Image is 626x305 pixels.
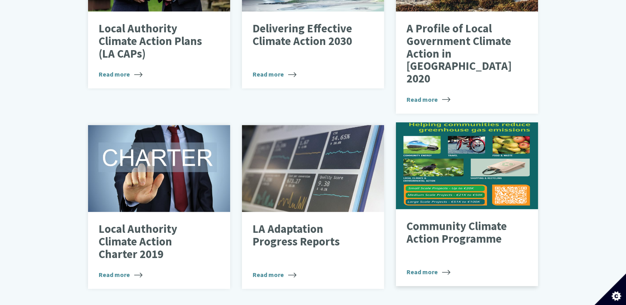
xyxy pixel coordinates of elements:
p: Local Authority Climate Action Plans (LA CAPs) [99,22,207,60]
a: Local Authority Climate Action Charter 2019 Read more [88,125,230,289]
span: Read more [99,69,142,79]
p: LA Adaptation Progress Reports [253,223,361,248]
a: Community Climate Action Programme Read more [396,122,538,286]
span: Read more [253,270,296,279]
p: Delivering Effective Climate Action 2030 [253,22,361,47]
span: Read more [99,270,142,279]
span: Read more [407,95,450,104]
button: Set cookie preferences [594,273,626,305]
span: Read more [407,267,450,277]
p: Community Climate Action Programme [407,220,515,245]
p: A Profile of Local Government Climate Action in [GEOGRAPHIC_DATA] 2020 [407,22,515,85]
p: Local Authority Climate Action Charter 2019 [99,223,207,260]
span: Read more [253,69,296,79]
a: LA Adaptation Progress Reports Read more [242,125,384,289]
